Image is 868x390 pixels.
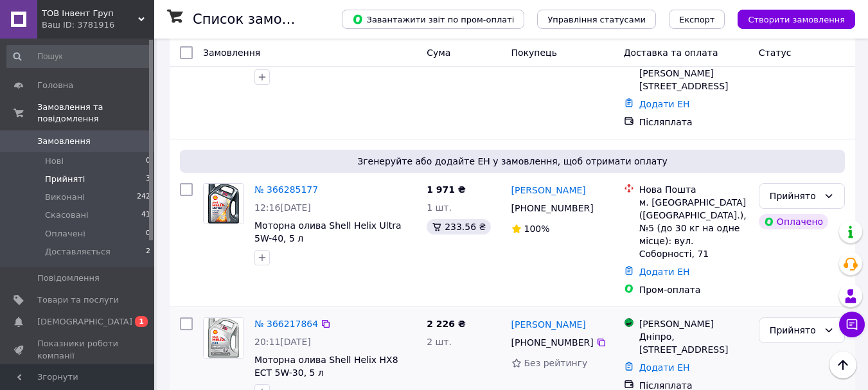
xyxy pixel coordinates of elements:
[146,155,150,167] span: 0
[509,199,596,217] div: [PHONE_NUMBER]
[254,184,318,195] a: № 366285177
[839,312,865,337] button: Чат з покупцем
[203,183,244,224] a: Фото товару
[37,316,132,328] span: [DEMOGRAPHIC_DATA]
[146,173,150,185] span: 3
[427,184,466,195] span: 1 971 ₴
[254,202,311,213] span: 12:16[DATE]
[639,99,690,109] a: Додати ЕН
[254,355,398,378] a: Моторна олива Shell Helix HX8 ECT 5W-30, 5 л
[203,317,244,359] a: Фото товару
[204,318,244,358] img: Фото товару
[141,209,150,221] span: 41
[509,333,596,351] div: [PHONE_NUMBER]
[146,228,150,240] span: 0
[639,196,748,260] div: м. [GEOGRAPHIC_DATA] ([GEOGRAPHIC_DATA].), №5 (до 30 кг на одне місце): вул. Соборності, 71
[6,45,152,68] input: Пошук
[524,358,588,368] span: Без рейтингу
[254,337,311,347] span: 20:11[DATE]
[427,48,450,58] span: Cума
[254,319,318,329] a: № 366217864
[639,317,748,330] div: [PERSON_NAME]
[679,15,715,24] span: Експорт
[759,48,792,58] span: Статус
[185,155,840,168] span: Згенеруйте або додайте ЕН у замовлення, щоб отримати оплату
[511,48,557,58] span: Покупець
[524,224,550,234] span: 100%
[639,267,690,277] a: Додати ЕН
[770,189,819,203] div: Прийнято
[37,338,119,361] span: Показники роботи компанії
[45,246,111,258] span: Доставляється
[37,136,91,147] span: Замовлення
[254,220,402,244] a: Моторна олива Shell Helix Ultra 5W-40, 5 л
[342,10,524,29] button: Завантажити звіт по пром-оплаті
[37,102,154,125] span: Замовлення та повідомлення
[770,323,819,337] div: Прийнято
[547,15,646,24] span: Управління статусами
[511,184,586,197] a: [PERSON_NAME]
[135,316,148,327] span: 1
[511,318,586,331] a: [PERSON_NAME]
[427,202,452,213] span: 1 шт.
[725,13,855,24] a: Створити замовлення
[759,214,828,229] div: Оплачено
[45,173,85,185] span: Прийняті
[639,283,748,296] div: Пром-оплата
[146,246,150,258] span: 2
[427,319,466,329] span: 2 226 ₴
[42,8,138,19] span: ТОВ Інвент Груп
[829,351,856,378] button: Наверх
[427,219,491,235] div: 233.56 ₴
[42,19,154,31] div: Ваш ID: 3781916
[669,10,725,29] button: Експорт
[624,48,718,58] span: Доставка та оплата
[738,10,855,29] button: Створити замовлення
[45,209,89,221] span: Скасовані
[537,10,656,29] button: Управління статусами
[639,362,690,373] a: Додати ЕН
[37,272,100,284] span: Повідомлення
[639,330,748,356] div: Дніпро, [STREET_ADDRESS]
[203,48,260,58] span: Замовлення
[45,191,85,203] span: Виконані
[45,228,85,240] span: Оплачені
[639,116,748,129] div: Післяплата
[37,80,73,91] span: Головна
[427,337,452,347] span: 2 шт.
[193,12,323,27] h1: Список замовлень
[45,155,64,167] span: Нові
[748,15,845,24] span: Створити замовлення
[352,13,514,25] span: Завантажити звіт по пром-оплаті
[37,294,119,306] span: Товари та послуги
[204,184,244,224] img: Фото товару
[137,191,150,203] span: 242
[639,183,748,196] div: Нова Пошта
